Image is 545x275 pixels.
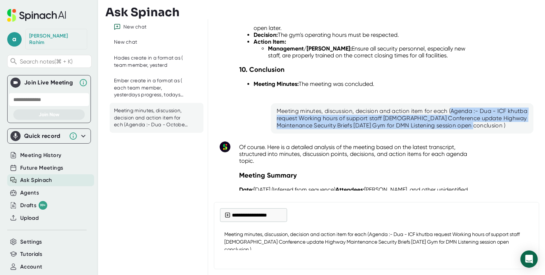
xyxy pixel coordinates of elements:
div: Send message [520,250,533,263]
span: a [7,32,22,47]
button: Ask Spinach [20,176,52,184]
div: Meeting minutes, discussion, decision and action item for ech (Agenda :- Dua - ⁠October [DEMOGRAP... [114,107,188,128]
li: The meeting was concluded. [254,80,479,87]
span: Join Now [39,112,60,118]
div: Drafts [20,201,47,210]
div: 99+ [39,201,47,210]
div: Hades create in a format as ( team member, yesterd [114,54,188,69]
div: New chat [123,24,146,30]
strong: Date: [239,186,254,193]
div: Ember create in a format as ( each team member, yesterdays progress, todays plan, blockers on the... [114,77,188,99]
p: Of course. Here is a detailed analysis of the meeting based on the latest transcript, structured ... [239,144,479,164]
textarea: Meeting minutes, discussion, decision and action item for each (Agenda :- Dua - ⁠ICF khutba reque... [220,226,533,250]
div: Meeting minutes, discussion, decision and action item for each (Agenda :- Dua - ⁠ICF khutba reque... [277,108,528,129]
strong: Attendees: [335,186,364,193]
div: Join Live Meeting [24,79,75,86]
div: Open Intercom Messenger [520,250,538,268]
strong: Management/[PERSON_NAME]: [268,45,352,52]
div: Quick record [10,129,88,143]
img: Join Live Meeting [12,79,19,86]
button: Meeting History [20,151,61,160]
span: Search notes (⌘ + K) [20,58,89,65]
div: Abdul Rahim [29,33,83,45]
strong: 10. Conclusion [239,65,285,74]
button: Agents [20,189,39,197]
li: Ensure all security personnel, especially new staff, are properly trained on the correct closing ... [268,45,479,59]
button: Tutorials [20,250,42,258]
button: Settings [20,238,42,246]
li: The gym's operating hours must be respected. [254,31,479,38]
button: Account [20,263,42,271]
strong: Meeting Minutes: [254,80,299,87]
div: New chat [114,39,137,46]
div: Quick record [24,132,65,140]
strong: Action Item: [254,38,286,45]
button: Future Meetings [20,164,63,172]
h3: Ask Spinach [105,5,180,19]
p: [DATE] (Inferred from sequence) [PERSON_NAME], and other unidentified members of the leadership/[... [239,186,479,200]
div: Join Live MeetingJoin Live Meeting [10,75,88,90]
button: Drafts 99+ [20,201,47,210]
button: Upload [20,214,39,222]
button: Join Now [13,109,85,120]
strong: Meeting Summary [239,171,297,179]
strong: Decision: [254,31,278,38]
